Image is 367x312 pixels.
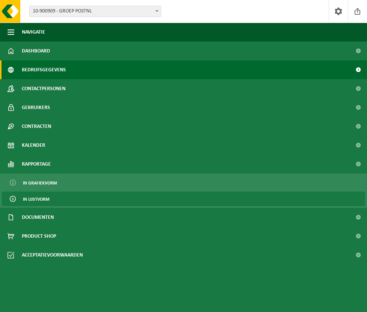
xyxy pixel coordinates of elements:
span: Kalender [22,136,45,155]
span: Dashboard [22,41,50,60]
span: Contracten [22,117,51,136]
span: Product Shop [22,227,56,246]
span: Rapportage [22,155,51,174]
span: 10-900909 - GROEP POSTNL [29,6,161,17]
span: Documenten [22,208,54,227]
span: Gebruikers [22,98,50,117]
a: In grafiekvorm [2,175,365,190]
span: 10-900909 - GROEP POSTNL [30,6,161,17]
span: Contactpersonen [22,79,65,98]
span: Navigatie [22,23,45,41]
span: In lijstvorm [23,192,49,206]
span: Bedrijfsgegevens [22,60,66,79]
a: In lijstvorm [2,192,365,206]
span: In grafiekvorm [23,176,57,190]
span: Acceptatievoorwaarden [22,246,83,264]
